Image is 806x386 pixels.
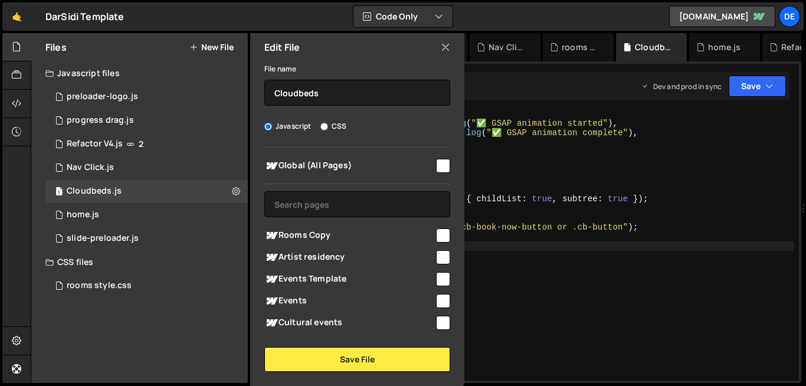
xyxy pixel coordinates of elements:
div: home.js [708,41,741,53]
div: Refactor V4.js [67,139,123,149]
span: 1 [55,188,63,197]
div: preloader-logo.js [67,91,138,102]
div: slide-preloader.js [67,233,139,244]
a: [DOMAIN_NAME] [669,6,775,27]
div: slide-preloader.js [45,227,248,250]
span: Cultural events [264,316,434,330]
div: Nav Click.js [489,41,526,53]
div: 15943/47458.js [45,132,248,156]
div: rooms style.css [67,280,132,291]
label: CSS [320,120,346,132]
h2: Edit File [264,41,300,54]
a: De [779,6,800,27]
span: 2 [139,139,143,149]
input: CSS [320,123,328,130]
div: Cloudbeds.js [67,186,122,197]
a: 🤙 [2,2,31,31]
div: 15943/48230.js [45,85,248,109]
div: 15943/48056.js [45,156,248,179]
h2: Files [45,41,67,54]
input: Name [264,80,450,106]
div: Javascript files [31,61,248,85]
button: Code Only [353,6,453,27]
button: Save File [264,347,450,372]
input: Search pages [264,191,450,217]
div: Nav Click.js [67,162,114,173]
div: 15943/48069.js [45,109,248,132]
span: Artist residency [264,250,434,264]
div: CSS files [31,250,248,274]
div: home.js [67,210,99,220]
div: rooms style.css [562,41,599,53]
span: Rooms Copy [264,228,434,243]
span: Events [264,294,434,308]
label: Javascript [264,120,312,132]
div: 15943/42886.js [45,203,248,227]
div: Cloudbeds.js [45,179,248,203]
span: Global (All Pages) [264,159,434,173]
div: Dev and prod in sync [641,81,722,91]
button: Save [729,76,786,97]
label: File name [264,63,296,75]
div: 15943/48032.css [45,274,248,297]
input: Javascript [264,123,272,130]
span: Events Template [264,272,434,286]
div: progress drag.js [67,115,134,126]
button: New File [189,42,234,52]
div: DarSidi Template [45,9,124,24]
div: Cloudbeds.js [635,41,673,53]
